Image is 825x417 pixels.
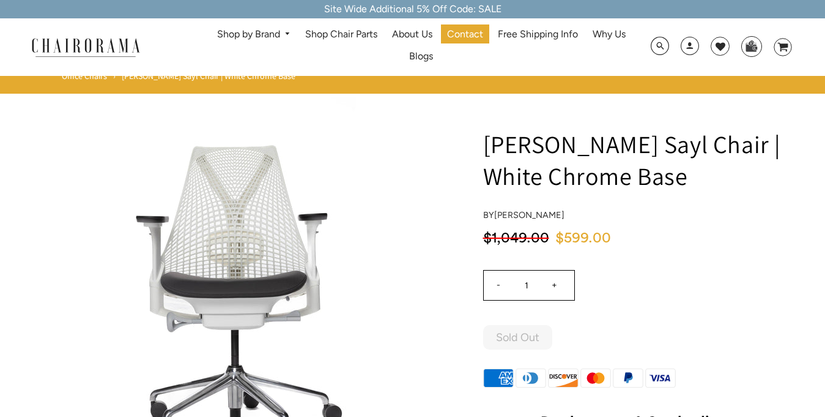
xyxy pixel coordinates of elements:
span: About Us [392,28,432,41]
a: Why Us [586,24,632,43]
img: WhatsApp_Image_2024-07-12_at_16.23.01.webp [742,37,761,55]
a: Blogs [403,47,439,66]
span: Shop Chair Parts [305,28,377,41]
input: + [540,271,569,300]
a: Shop Chair Parts [299,24,383,43]
a: Office Chairs [62,70,107,81]
nav: breadcrumbs [62,70,300,88]
span: Contact [447,28,483,41]
a: Free Shipping Info [492,24,584,43]
span: Why Us [593,28,626,41]
a: [PERSON_NAME] [494,209,564,220]
span: Blogs [409,50,433,63]
a: Shop by Brand [211,25,297,44]
a: Contact [441,24,489,43]
nav: DesktopNavigation [199,24,643,70]
span: › [113,70,116,81]
img: chairorama [24,36,147,58]
span: Free Shipping Info [498,28,578,41]
span: $599.00 [555,231,611,246]
button: Sold Out [483,325,552,350]
span: [PERSON_NAME] Sayl Chair | White Chrome Base [122,70,295,81]
input: - [484,271,513,300]
span: Sold Out [496,331,539,344]
a: About Us [386,24,438,43]
span: $1,049.00 [483,231,549,246]
h4: by [483,210,810,220]
h1: [PERSON_NAME] Sayl Chair | White Chrome Base [483,128,810,192]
